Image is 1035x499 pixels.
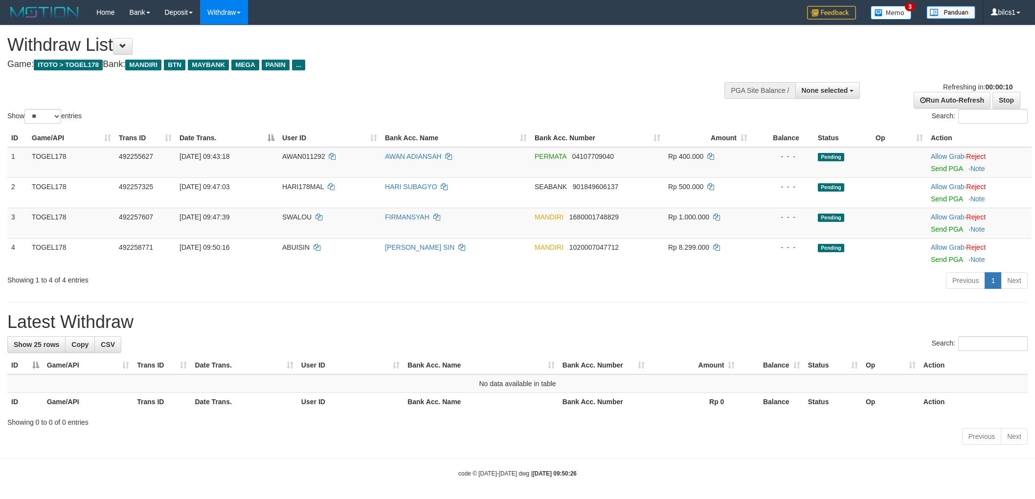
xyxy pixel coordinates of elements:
div: - - - [755,182,810,192]
span: Pending [818,244,844,252]
a: Run Auto-Refresh [914,92,990,108]
span: 492255627 [119,152,153,160]
input: Search: [958,336,1028,351]
th: Game/API: activate to sort column ascending [28,129,115,147]
a: Next [1001,428,1028,445]
th: Date Trans. [191,393,297,411]
span: Copy 04107709040 to clipboard [572,152,614,160]
span: ITOTO > TOGEL178 [34,60,103,70]
h1: Withdraw List [7,35,680,55]
a: Reject [966,183,986,191]
th: Status [814,129,872,147]
a: Previous [962,428,1001,445]
th: Bank Acc. Number: activate to sort column ascending [531,129,664,147]
a: Allow Grab [931,183,964,191]
th: Amount: activate to sort column ascending [649,356,739,374]
a: Allow Grab [931,243,964,251]
span: SWALOU [282,213,312,221]
img: Feedback.jpg [807,6,856,20]
label: Search: [932,109,1028,124]
th: Game/API: activate to sort column ascending [43,356,134,374]
a: FIRMANSYAH [385,213,429,221]
span: ABUISIN [282,243,310,251]
span: Show 25 rows [14,341,59,348]
span: Copy 1680001748829 to clipboard [569,213,619,221]
th: Trans ID: activate to sort column ascending [133,356,191,374]
a: Stop [992,92,1020,108]
strong: 00:00:10 [985,83,1012,91]
td: · [927,177,1032,208]
a: Allow Grab [931,213,964,221]
span: [DATE] 09:47:39 [180,213,229,221]
a: Note [970,195,985,203]
th: Action [920,356,1028,374]
a: CSV [94,336,121,353]
span: PERMATA [535,152,566,160]
th: Status: activate to sort column ascending [804,356,862,374]
a: Reject [966,243,986,251]
label: Search: [932,336,1028,351]
td: 3 [7,208,28,238]
td: TOGEL178 [28,208,115,238]
img: panduan.png [926,6,975,19]
input: Search: [958,109,1028,124]
span: Rp 8.299.000 [668,243,709,251]
label: Show entries [7,109,82,124]
span: [DATE] 09:47:03 [180,183,229,191]
img: MOTION_logo.png [7,5,82,20]
span: Copy 1020007047712 to clipboard [569,243,619,251]
strong: [DATE] 09:50:26 [533,470,577,477]
a: Send PGA [931,256,963,263]
th: Balance [751,129,814,147]
div: - - - [755,152,810,161]
span: Rp 500.000 [668,183,703,191]
a: 1 [985,272,1001,289]
th: Action [920,393,1028,411]
span: HARI178MAL [282,183,324,191]
th: Op [862,393,920,411]
span: MANDIRI [535,213,563,221]
span: 492257325 [119,183,153,191]
th: Trans ID [133,393,191,411]
th: Bank Acc. Name: activate to sort column ascending [404,356,559,374]
span: Refreshing in: [943,83,1012,91]
td: · [927,208,1032,238]
th: Rp 0 [649,393,739,411]
td: 4 [7,238,28,268]
th: Op: activate to sort column ascending [862,356,920,374]
span: 3 [905,2,915,11]
span: · [931,213,966,221]
th: Balance [739,393,804,411]
span: MANDIRI [125,60,161,70]
a: Reject [966,213,986,221]
td: TOGEL178 [28,238,115,268]
span: Pending [818,183,844,192]
td: · [927,238,1032,268]
a: Allow Grab [931,152,964,160]
small: code © [DATE]-[DATE] dwg | [458,470,577,477]
a: Next [1001,272,1028,289]
span: None selected [802,87,848,94]
th: Balance: activate to sort column ascending [739,356,804,374]
th: Op: activate to sort column ascending [872,129,927,147]
a: AWAN ADIANSAH [385,152,442,160]
a: Show 25 rows [7,336,66,353]
th: User ID: activate to sort column ascending [297,356,404,374]
a: HARI SUBAGYO [385,183,437,191]
th: Bank Acc. Name [404,393,559,411]
a: [PERSON_NAME] SIN [385,243,454,251]
span: [DATE] 09:43:18 [180,152,229,160]
span: ... [292,60,305,70]
a: Copy [65,336,95,353]
span: · [931,183,966,191]
h4: Game: Bank: [7,60,680,69]
th: Status [804,393,862,411]
span: CSV [101,341,115,348]
a: Send PGA [931,195,963,203]
a: Note [970,225,985,233]
td: No data available in table [7,374,1028,393]
span: MEGA [231,60,259,70]
button: None selected [795,82,860,99]
th: ID: activate to sort column descending [7,356,43,374]
span: · [931,243,966,251]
